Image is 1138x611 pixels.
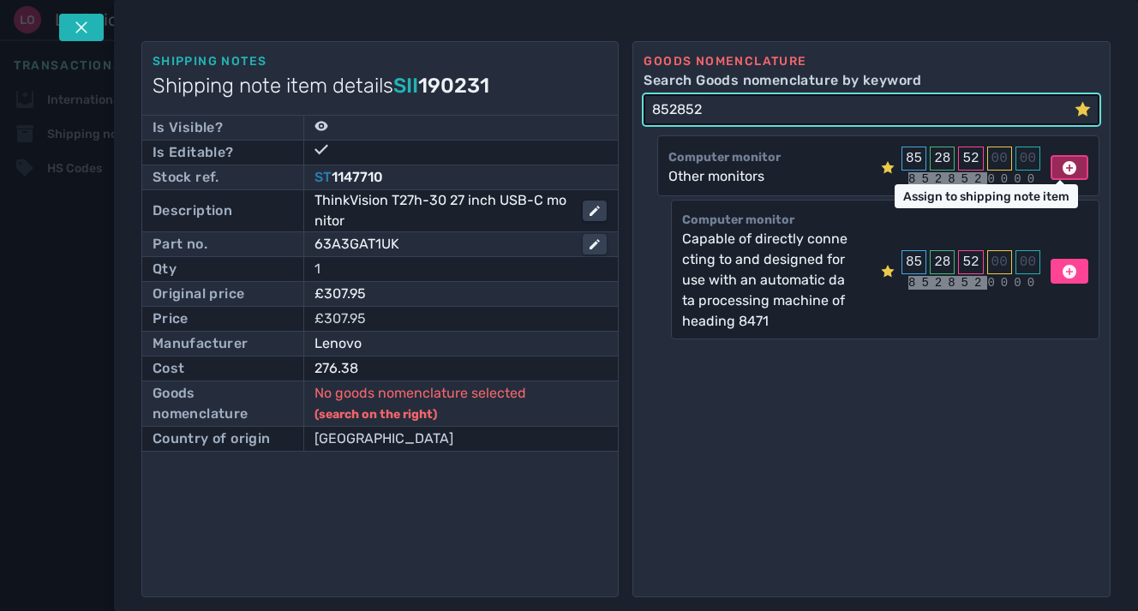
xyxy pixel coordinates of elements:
div: Original price [153,284,245,304]
div: £307.95 [314,284,583,304]
div: 00 [1015,250,1040,274]
div: Price [153,308,189,329]
div: Manufacturer [153,333,249,354]
label: Search Goods nomenclature by keyword [644,70,1099,91]
div: ThinkVision T27h-30 27 inch USB-C monitor [314,190,569,231]
div: Lenovo [314,333,583,354]
span: 190231 [418,74,489,98]
div: 00 [987,250,1012,274]
div: £307.95 [314,308,607,329]
div: 85 [901,250,926,274]
div: Cost [153,358,185,379]
div: Stock ref. [153,167,219,188]
div: Other monitors [668,166,764,187]
div: Description [153,201,232,221]
div: Goods nomenclature [644,52,1099,70]
div: Country of origin [153,428,271,449]
span: ST [314,169,332,185]
div: Computer monitor [668,148,785,166]
div: Capable of directly connecting to and designed for use with an automatic data processing machine ... [682,229,850,332]
div: 85 [901,147,926,171]
div: 0000 [901,171,1044,189]
div: Shipping notes [153,52,608,70]
div: Qty [153,259,177,279]
div: 00 [1015,147,1040,171]
mark: 852852 [908,172,987,186]
span: 1147710 [332,169,383,185]
div: 63A3GAT1UK [314,234,569,255]
div: Goods nomenclature [153,383,293,424]
div: 276.38 [314,358,583,379]
div: Is Visible? [153,117,223,138]
div: [GEOGRAPHIC_DATA] [314,428,607,449]
span: (search on the right) [314,407,437,422]
div: Assign to shipping note item [895,184,1078,208]
div: 28 [930,250,955,274]
span: SII [393,74,418,98]
div: Part no. [153,234,207,255]
p: No goods nomenclature selected [314,383,607,424]
div: 0000 [901,274,1044,292]
div: 00 [987,147,1012,171]
input: Search Goods nomenclature by keyword [645,96,1075,123]
div: 28 [930,147,955,171]
div: 52 [958,147,983,171]
div: 52 [958,250,983,274]
mark: 852852 [908,276,987,290]
h1: Shipping note item details [153,70,608,101]
div: 1 [314,259,607,279]
div: Computer monitor [682,211,871,229]
div: Is Editable? [153,142,234,163]
button: Tap escape key to close [59,14,104,41]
